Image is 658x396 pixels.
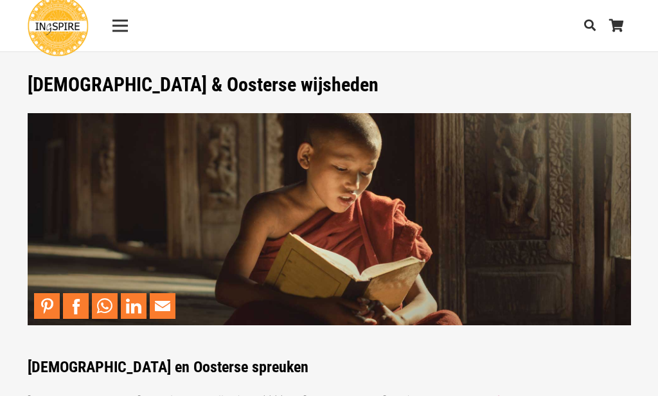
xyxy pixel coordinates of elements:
[150,293,175,319] a: Mail to Email This
[34,293,63,319] li: Pinterest
[577,10,603,41] a: Zoeken
[63,293,89,319] a: Share to Facebook
[92,293,121,319] li: WhatsApp
[28,113,631,325] img: Ontdek de mooiste boeddhistische spreuken en oosterse wijsheden van Ingspire.nl
[92,293,118,319] a: Share to WhatsApp
[121,293,147,319] a: Share to LinkedIn
[150,293,179,319] li: Email This
[28,358,308,376] strong: [DEMOGRAPHIC_DATA] en Oosterse spreuken
[121,293,150,319] li: LinkedIn
[63,293,92,319] li: Facebook
[34,293,60,319] a: Pin to Pinterest
[28,73,631,96] h1: [DEMOGRAPHIC_DATA] & Oosterse wijsheden
[103,10,136,42] a: Menu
